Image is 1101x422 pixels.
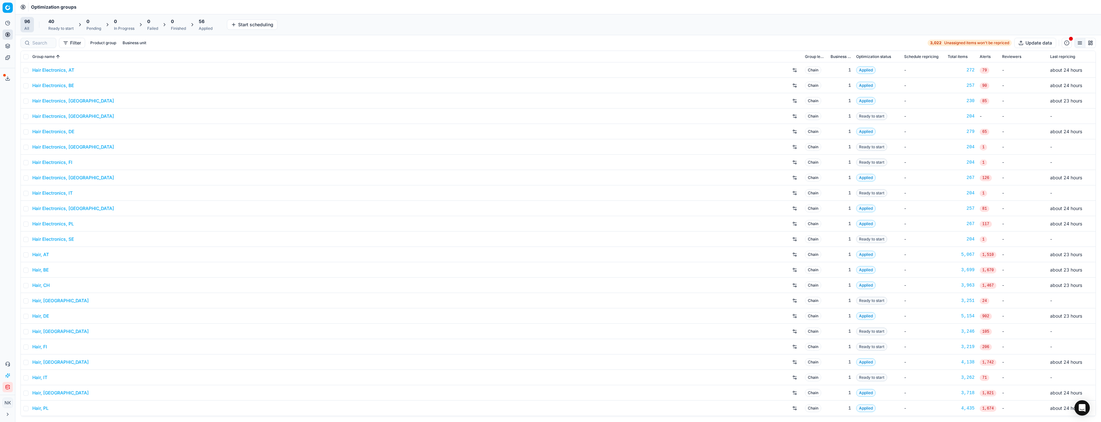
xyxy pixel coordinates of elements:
[805,205,821,212] span: Chain
[55,53,61,60] button: Sorted by Group name ascending
[831,359,851,365] div: 1
[902,109,945,124] td: -
[831,282,851,288] div: 1
[114,26,134,31] div: In Progress
[856,312,876,320] span: Applied
[1000,308,1048,324] td: -
[805,235,821,243] span: Chain
[1000,93,1048,109] td: -
[856,281,876,289] span: Applied
[856,328,887,335] span: Ready to start
[902,370,945,385] td: -
[1050,313,1082,319] span: about 23 hours
[24,26,30,31] div: All
[831,144,851,150] div: 1
[948,113,975,119] div: 204
[1050,206,1082,211] span: about 24 hours
[32,236,74,242] a: Hair Electronics, SE
[948,390,975,396] div: 3,718
[32,251,49,258] a: Hair, AT
[948,374,975,381] div: 3,262
[1050,83,1082,88] span: about 24 hours
[32,174,114,181] a: Hair Electronics, [GEOGRAPHIC_DATA]
[948,236,975,242] div: 204
[199,18,205,25] span: 56
[856,97,876,105] span: Applied
[948,67,975,73] div: 272
[1050,405,1082,411] span: about 24 hours
[831,113,851,119] div: 1
[948,282,975,288] a: 3,963
[1000,185,1048,201] td: -
[980,405,996,412] span: 1,674
[32,221,74,227] a: Hair Electronics, PL
[902,354,945,370] td: -
[32,98,114,104] a: Hair Electronics, [GEOGRAPHIC_DATA]
[805,251,821,258] span: Chain
[805,389,821,397] span: Chain
[902,324,945,339] td: -
[831,405,851,411] div: 1
[948,267,975,273] a: 3,699
[902,185,945,201] td: -
[1050,129,1082,134] span: about 24 hours
[805,112,821,120] span: Chain
[805,220,821,228] span: Chain
[1000,324,1048,339] td: -
[1050,390,1082,395] span: about 24 hours
[1050,267,1082,272] span: about 23 hours
[1050,359,1082,365] span: about 24 hours
[856,404,876,412] span: Applied
[948,54,968,59] span: Total items
[1000,231,1048,247] td: -
[1048,231,1096,247] td: -
[980,390,996,396] span: 1,821
[980,313,992,320] span: 902
[831,205,851,212] div: 1
[1050,282,1082,288] span: about 23 hours
[1048,370,1096,385] td: -
[948,190,975,196] a: 204
[831,128,851,135] div: 1
[805,54,825,59] span: Group level
[32,282,50,288] a: Hair, CH
[805,266,821,274] span: Chain
[902,139,945,155] td: -
[902,216,945,231] td: -
[1074,400,1090,416] div: Open Intercom Messenger
[1048,185,1096,201] td: -
[1050,67,1082,73] span: about 24 hours
[805,374,821,381] span: Chain
[1000,170,1048,185] td: -
[944,40,1009,45] span: Unassigned items won't be repriced
[831,174,851,181] div: 1
[856,174,876,182] span: Applied
[831,374,851,381] div: 1
[948,128,975,135] a: 279
[902,401,945,416] td: -
[902,93,945,109] td: -
[856,158,887,166] span: Ready to start
[831,390,851,396] div: 1
[980,282,996,289] span: 1,467
[86,26,101,31] div: Pending
[1000,139,1048,155] td: -
[948,344,975,350] div: 3,219
[32,374,47,381] a: Hair, IT
[980,252,996,258] span: 1,510
[32,144,114,150] a: Hair Electronics, [GEOGRAPHIC_DATA]
[805,281,821,289] span: Chain
[32,54,55,59] span: Group name
[948,144,975,150] a: 204
[856,235,887,243] span: Ready to start
[980,159,987,166] span: 1
[48,18,54,25] span: 40
[171,26,186,31] div: Finished
[856,128,876,135] span: Applied
[831,221,851,227] div: 1
[32,267,49,273] a: Hair, BE
[904,54,938,59] span: Schedule repricing
[1000,109,1048,124] td: -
